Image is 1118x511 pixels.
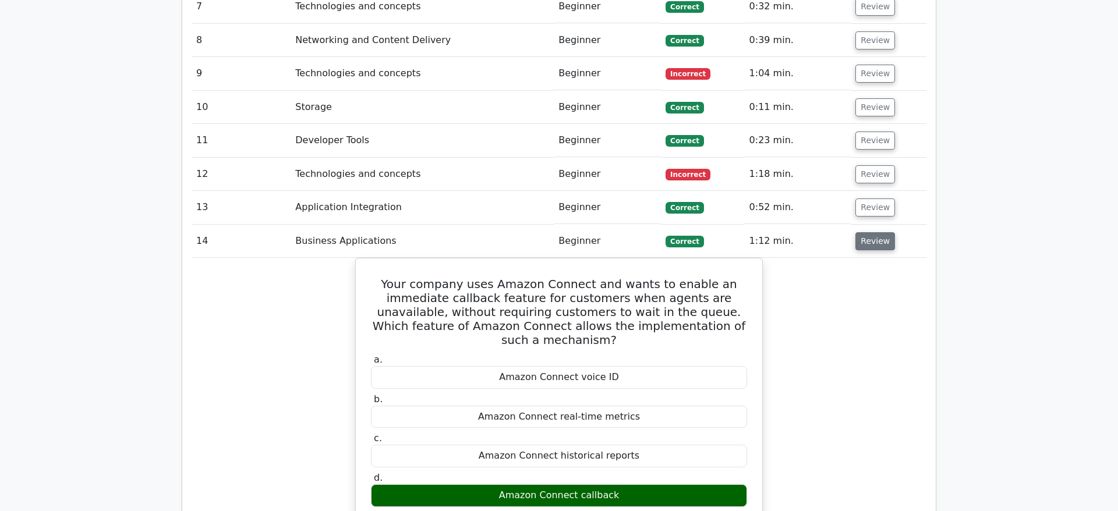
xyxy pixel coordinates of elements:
[666,169,710,180] span: Incorrect
[745,225,851,258] td: 1:12 min.
[745,24,851,57] td: 0:39 min.
[745,191,851,224] td: 0:52 min.
[554,225,661,258] td: Beginner
[291,124,554,157] td: Developer Tools
[855,232,895,250] button: Review
[745,158,851,191] td: 1:18 min.
[371,484,747,507] div: Amazon Connect callback
[745,57,851,90] td: 1:04 min.
[554,124,661,157] td: Beginner
[291,91,554,124] td: Storage
[666,236,703,247] span: Correct
[374,354,383,365] span: a.
[192,57,291,90] td: 9
[855,31,895,49] button: Review
[666,35,703,47] span: Correct
[855,198,895,217] button: Review
[666,68,710,80] span: Incorrect
[291,158,554,191] td: Technologies and concepts
[666,1,703,13] span: Correct
[666,202,703,214] span: Correct
[554,57,661,90] td: Beginner
[745,124,851,157] td: 0:23 min.
[370,277,748,347] h5: Your company uses Amazon Connect and wants to enable an immediate callback feature for customers ...
[554,91,661,124] td: Beginner
[374,393,383,404] span: b.
[855,65,895,83] button: Review
[855,98,895,116] button: Review
[666,102,703,113] span: Correct
[371,445,747,467] div: Amazon Connect historical reports
[554,191,661,224] td: Beginner
[192,158,291,191] td: 12
[192,24,291,57] td: 8
[374,432,382,443] span: c.
[554,24,661,57] td: Beginner
[291,57,554,90] td: Technologies and concepts
[374,472,383,483] span: d.
[371,406,747,428] div: Amazon Connect real-time metrics
[291,24,554,57] td: Networking and Content Delivery
[192,91,291,124] td: 10
[371,366,747,389] div: Amazon Connect voice ID
[855,132,895,150] button: Review
[855,165,895,183] button: Review
[666,135,703,147] span: Correct
[192,124,291,157] td: 11
[554,158,661,191] td: Beginner
[291,191,554,224] td: Application Integration
[192,191,291,224] td: 13
[192,225,291,258] td: 14
[745,91,851,124] td: 0:11 min.
[291,225,554,258] td: Business Applications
